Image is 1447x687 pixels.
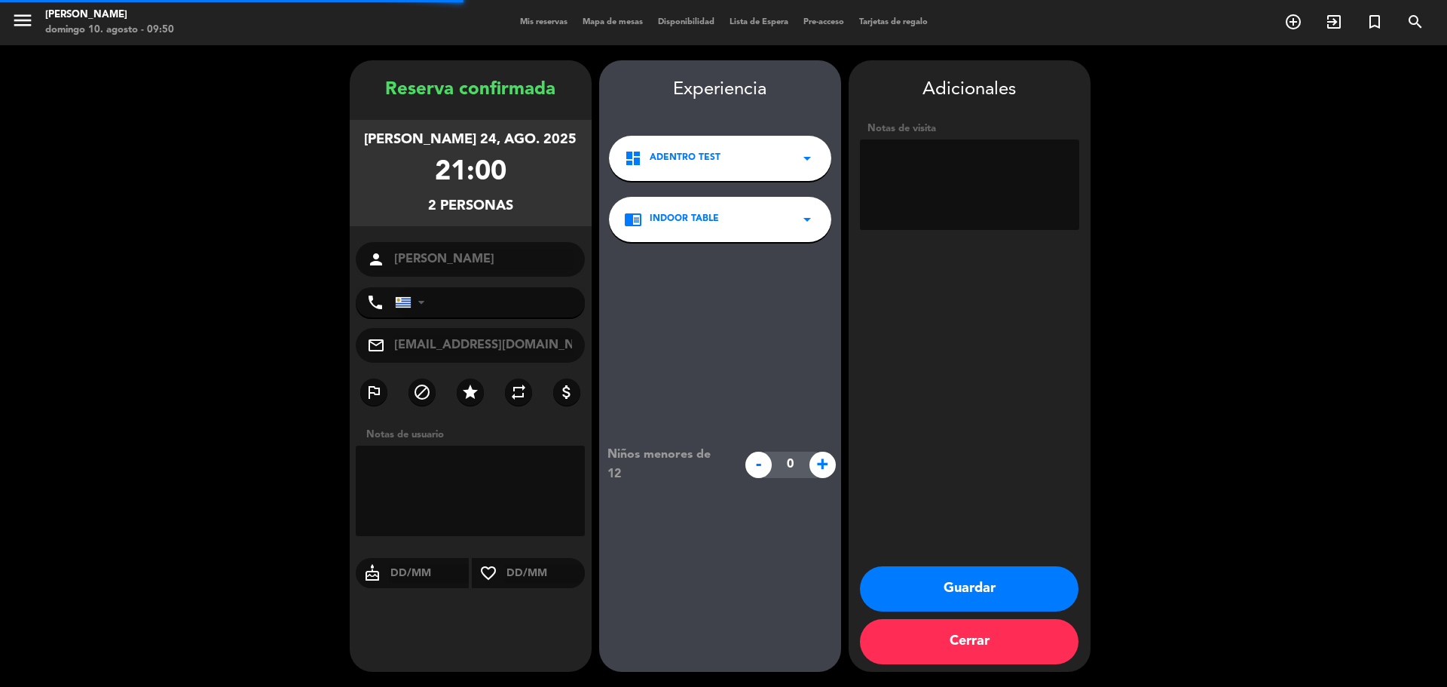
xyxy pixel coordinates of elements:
div: [PERSON_NAME] [45,8,174,23]
div: [PERSON_NAME] 24, ago. 2025 [364,129,577,151]
i: dashboard [624,149,642,167]
i: repeat [509,383,528,401]
button: Guardar [860,566,1078,612]
span: Tarjetas de regalo [852,18,935,26]
button: Cerrar [860,619,1078,664]
div: domingo 10. agosto - 09:50 [45,23,174,38]
div: Experiencia [599,75,841,105]
div: Notas de visita [860,121,1079,136]
span: Adentro test [650,151,720,166]
i: favorite_border [472,564,505,582]
i: block [413,383,431,401]
i: add_circle_outline [1284,13,1302,31]
i: phone [366,293,384,311]
i: star [461,383,479,401]
i: arrow_drop_down [798,210,816,228]
input: DD/MM [505,564,586,583]
span: + [809,452,836,478]
div: Adicionales [860,75,1079,105]
i: exit_to_app [1325,13,1343,31]
i: search [1406,13,1424,31]
span: Mis reservas [512,18,575,26]
div: Niños menores de 12 [596,445,737,484]
i: cake [356,564,389,582]
div: Uruguay: +598 [396,288,430,317]
i: attach_money [558,383,576,401]
span: Pre-acceso [796,18,852,26]
i: turned_in_not [1366,13,1384,31]
input: DD/MM [389,564,470,583]
span: - [745,452,772,478]
span: Lista de Espera [722,18,796,26]
i: outlined_flag [365,383,383,401]
i: mail_outline [367,336,385,354]
i: arrow_drop_down [798,149,816,167]
i: chrome_reader_mode [624,210,642,228]
div: 21:00 [435,151,506,195]
span: INDOOR TABLE [650,212,719,227]
button: menu [11,9,34,37]
i: menu [11,9,34,32]
div: 2 personas [428,195,513,217]
i: person [367,250,385,268]
span: Disponibilidad [650,18,722,26]
span: Mapa de mesas [575,18,650,26]
div: Reserva confirmada [350,75,592,105]
div: Notas de usuario [359,427,592,443]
